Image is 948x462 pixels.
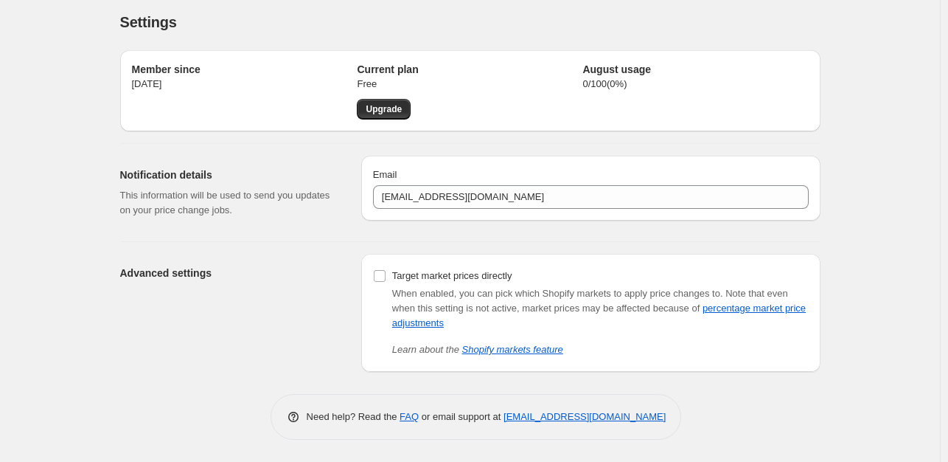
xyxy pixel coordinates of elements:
i: Learn about the [392,344,563,355]
p: This information will be used to send you updates on your price change jobs. [120,188,338,218]
a: Shopify markets feature [462,344,563,355]
span: Need help? Read the [307,411,400,422]
span: Upgrade [366,103,402,115]
h2: August usage [582,62,808,77]
p: [DATE] [132,77,358,92]
h2: Notification details [120,168,338,182]
span: When enabled, you can pick which Shopify markets to apply price changes to. [392,288,723,299]
span: Email [373,169,397,180]
span: or email support at [419,411,503,422]
span: Note that even when this setting is not active, market prices may be affected because of [392,288,806,328]
p: 0 / 100 ( 0 %) [582,77,808,92]
a: Upgrade [357,99,411,120]
a: FAQ [400,411,419,422]
span: Target market prices directly [392,270,512,281]
h2: Advanced settings [120,266,338,280]
h2: Member since [132,62,358,77]
h2: Current plan [357,62,582,77]
span: Settings [120,14,177,30]
a: [EMAIL_ADDRESS][DOMAIN_NAME] [503,411,666,422]
p: Free [357,77,582,92]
